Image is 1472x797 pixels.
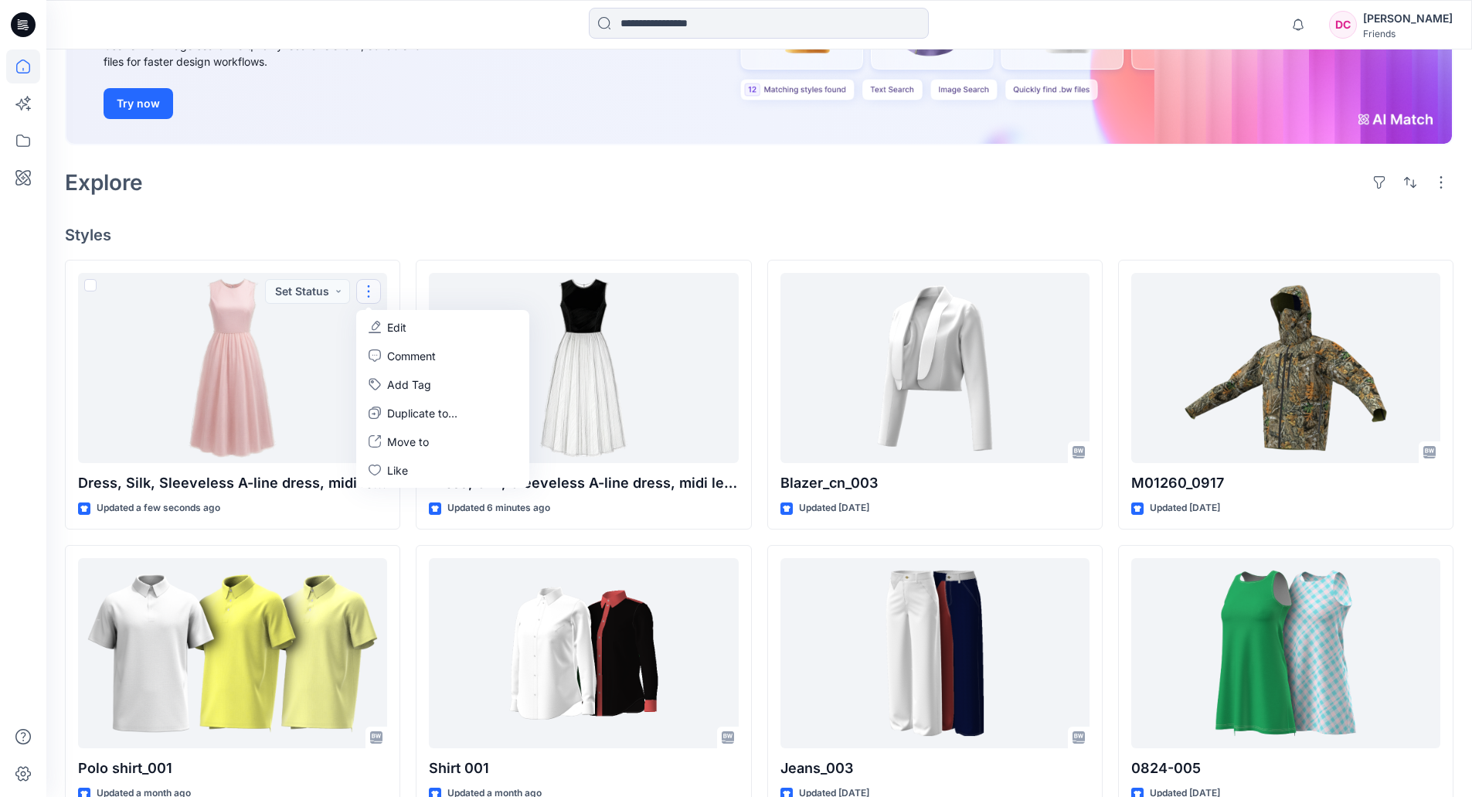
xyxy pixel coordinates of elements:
div: Use text or image search to quickly locate relevant, editable .bw files for faster design workflows. [104,37,451,70]
a: Blazer_cn_003 [780,273,1090,464]
a: Jeans_003 [780,558,1090,749]
p: Like [387,462,408,479]
p: 0824-005 [1131,758,1440,779]
p: Move to [387,434,429,450]
p: Comment [387,348,436,364]
p: Updated 6 minutes ago [447,500,550,516]
p: Updated [DATE] [799,500,869,516]
p: Updated a few seconds ago [97,500,220,516]
p: Polo shirt_001 [78,758,387,779]
p: Blazer_cn_003 [780,472,1090,494]
p: Dress, Silk, Sleeveless A-line dress, midi length, pleated skirt, silk fabric, evening wear, eleg... [429,472,738,494]
p: Dress, Silk, Sleeveless A-line dress, midi length, pleated skirt, silk fabric, evening wear, eleg... [78,472,387,494]
a: Dress, Silk, Sleeveless A-line dress, midi length, pleated skirt, silk fabric, evening wear, eleg... [429,273,738,464]
button: Try now [104,88,173,119]
p: Duplicate to... [387,405,457,421]
button: Add Tag [359,370,526,399]
p: Edit [387,319,406,335]
p: M01260_0917 [1131,472,1440,494]
a: Polo shirt_001 [78,558,387,749]
h4: Styles [65,226,1453,244]
a: M01260_0917 [1131,273,1440,464]
p: Jeans_003 [780,758,1090,779]
p: Updated [DATE] [1150,500,1220,516]
div: DC [1329,11,1357,39]
a: Shirt 001 [429,558,738,749]
a: Dress, Silk, Sleeveless A-line dress, midi length, pleated skirt, silk fabric, evening wear, eleg... [78,273,387,464]
a: Edit [359,313,526,342]
h2: Explore [65,170,143,195]
a: 0824-005 [1131,558,1440,749]
div: [PERSON_NAME] [1363,9,1453,28]
div: Friends [1363,28,1453,39]
p: Shirt 001 [429,758,738,779]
